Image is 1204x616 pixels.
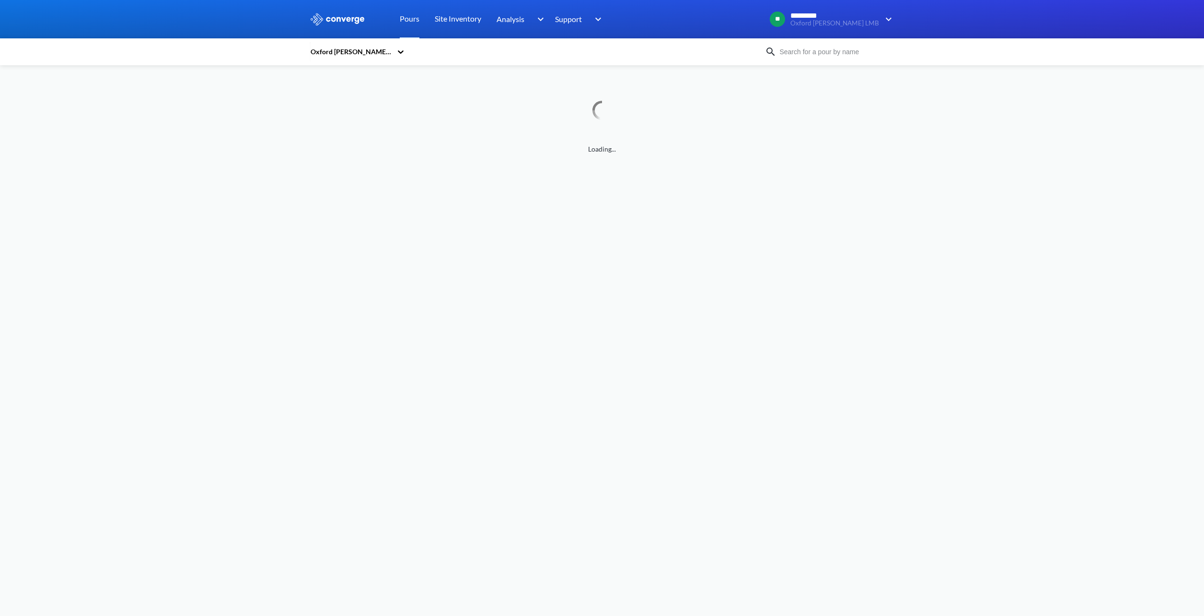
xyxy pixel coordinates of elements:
span: Analysis [497,13,524,25]
img: icon-search.svg [765,46,776,58]
span: Loading... [310,144,894,154]
span: Oxford [PERSON_NAME] LMB [790,20,879,27]
input: Search for a pour by name [776,47,892,57]
span: Support [555,13,582,25]
img: downArrow.svg [879,13,894,25]
img: logo_ewhite.svg [310,13,365,25]
div: Oxford [PERSON_NAME] LMB [310,47,392,57]
img: downArrow.svg [531,13,546,25]
img: downArrow.svg [589,13,604,25]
